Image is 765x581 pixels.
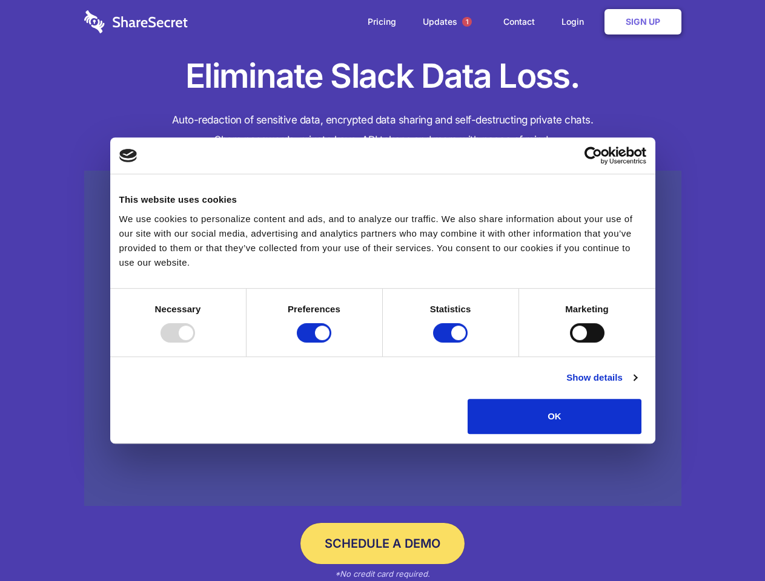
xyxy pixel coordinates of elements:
button: OK [468,399,641,434]
img: logo-wordmark-white-trans-d4663122ce5f474addd5e946df7df03e33cb6a1c49d2221995e7729f52c070b2.svg [84,10,188,33]
strong: Statistics [430,304,471,314]
a: Contact [491,3,547,41]
a: Wistia video thumbnail [84,171,681,507]
a: Login [549,3,602,41]
img: logo [119,149,137,162]
a: Show details [566,370,637,385]
h4: Auto-redaction of sensitive data, encrypted data sharing and self-destructing private chats. Shar... [84,110,681,150]
strong: Necessary [155,304,201,314]
div: We use cookies to personalize content and ads, and to analyze our traffic. We also share informat... [119,212,646,270]
em: *No credit card required. [335,569,430,579]
h1: Eliminate Slack Data Loss. [84,54,681,98]
a: Usercentrics Cookiebot - opens in a new window [540,146,646,165]
div: This website uses cookies [119,192,646,207]
span: 1 [462,17,472,27]
strong: Preferences [288,304,340,314]
a: Pricing [356,3,408,41]
strong: Marketing [565,304,609,314]
a: Schedule a Demo [300,523,465,564]
a: Sign Up [604,9,681,34]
